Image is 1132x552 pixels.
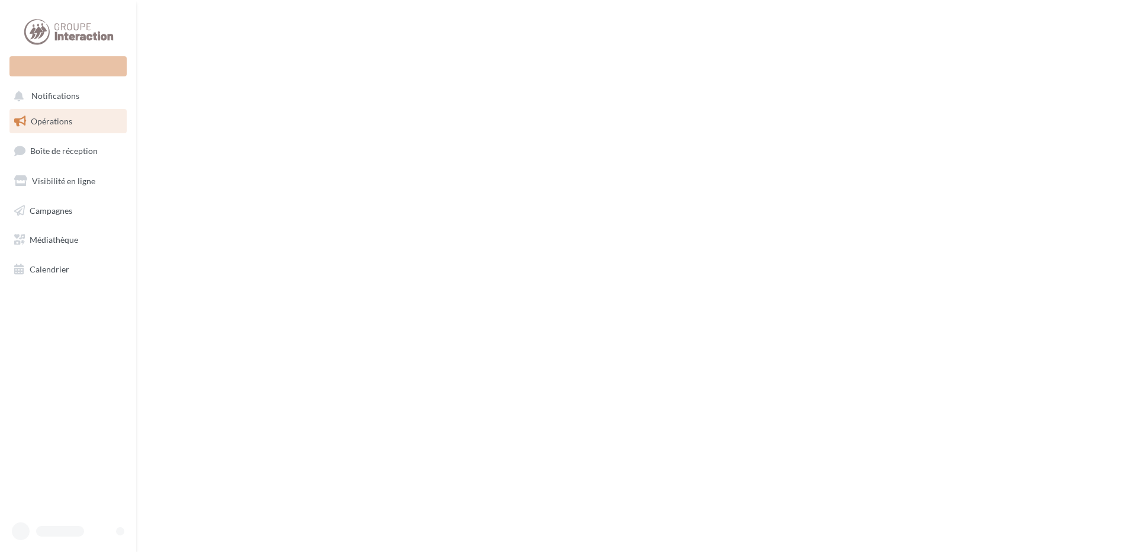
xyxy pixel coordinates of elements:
[7,198,129,223] a: Campagnes
[30,264,69,274] span: Calendrier
[7,138,129,163] a: Boîte de réception
[30,146,98,156] span: Boîte de réception
[7,169,129,194] a: Visibilité en ligne
[7,257,129,282] a: Calendrier
[30,205,72,215] span: Campagnes
[32,176,95,186] span: Visibilité en ligne
[31,91,79,101] span: Notifications
[9,56,127,76] div: Nouvelle campagne
[7,227,129,252] a: Médiathèque
[31,116,72,126] span: Opérations
[30,235,78,245] span: Médiathèque
[7,109,129,134] a: Opérations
